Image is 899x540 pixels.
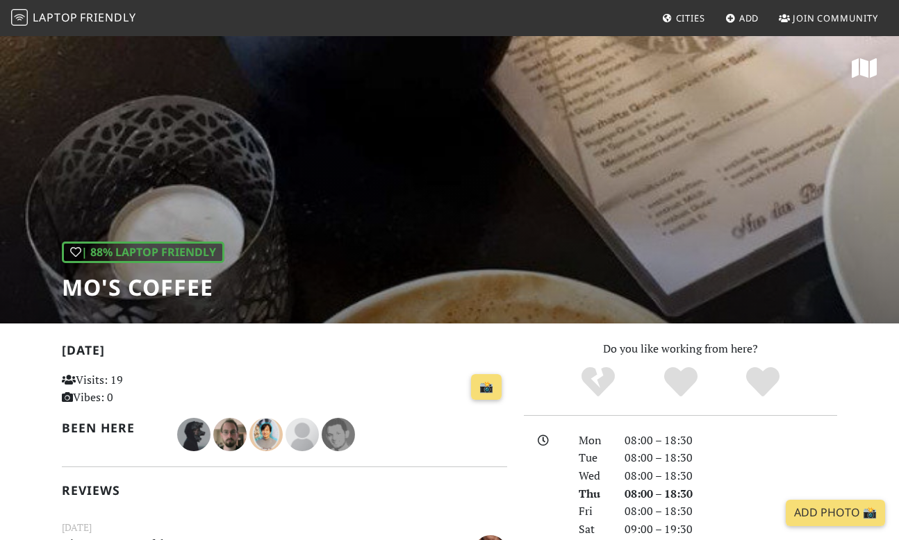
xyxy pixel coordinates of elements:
[11,9,28,26] img: LaptopFriendly
[616,485,846,503] div: 08:00 – 18:30
[249,418,283,451] img: 2933-sungw.jpg
[177,418,211,451] img: 3997-alexander.jpg
[616,467,846,485] div: 08:00 – 18:30
[722,365,805,400] div: Definitely!
[177,425,213,441] span: Alexander Chagochkin
[616,521,846,539] div: 09:00 – 19:30
[676,12,705,24] span: Cities
[556,365,639,400] div: No
[570,432,616,450] div: Mon
[570,467,616,485] div: Wed
[739,12,759,24] span: Add
[33,10,78,25] span: Laptop
[570,449,616,467] div: Tue
[62,274,224,301] h1: Mo's Coffee
[213,425,249,441] span: Giuseppe Clemente
[720,6,765,31] a: Add
[639,365,722,400] div: Yes
[322,418,355,451] img: 1398-kj.jpg
[62,483,507,498] h2: Reviews
[616,449,846,467] div: 08:00 – 18:30
[11,6,136,31] a: LaptopFriendly LaptopFriendly
[786,500,885,526] a: Add Photo 📸
[616,503,846,521] div: 08:00 – 18:30
[570,521,616,539] div: Sat
[471,374,502,400] a: 📸
[286,425,322,441] span: Semih Cakmakyapan
[773,6,884,31] a: Join Community
[62,343,507,363] h2: [DATE]
[62,371,199,407] p: Visits: 19 Vibes: 0
[524,340,837,358] p: Do you like working from here?
[793,12,878,24] span: Join Community
[322,425,355,441] span: KJ Price
[286,418,319,451] img: blank-535327c66bd565773addf3077783bbfce4b00ec00e9fd257753287c682c7fa38.png
[570,485,616,503] div: Thu
[657,6,711,31] a: Cities
[249,425,286,441] span: SungW
[616,432,846,450] div: 08:00 – 18:30
[80,10,135,25] span: Friendly
[570,503,616,521] div: Fri
[213,418,247,451] img: 3140-giuseppe.jpg
[53,520,516,535] small: [DATE]
[62,421,160,435] h2: Been here
[62,242,224,264] div: | 88% Laptop Friendly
